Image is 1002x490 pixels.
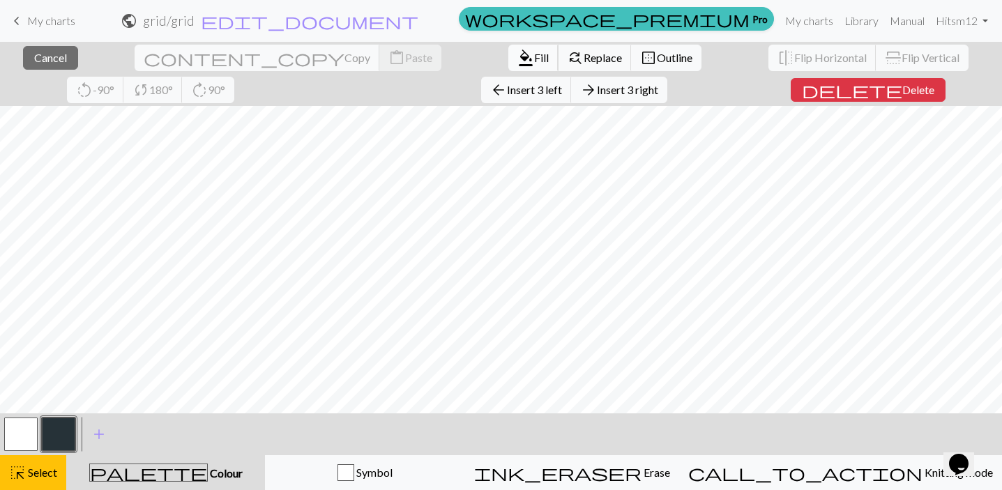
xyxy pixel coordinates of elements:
span: workspace_premium [465,9,750,29]
button: Outline [631,45,701,71]
span: Fill [534,51,549,64]
span: Insert 3 right [597,83,658,96]
span: Knitting mode [923,466,993,479]
button: 90° [182,77,234,103]
span: Colour [208,466,243,480]
button: Insert 3 right [571,77,667,103]
a: Pro [459,7,774,31]
span: rotate_left [76,80,93,100]
span: border_outer [640,48,657,68]
button: Symbol [265,455,465,490]
button: -90° [67,77,124,103]
span: Insert 3 left [507,83,562,96]
span: sync [132,80,149,100]
a: My charts [780,7,839,35]
span: 180° [149,83,173,96]
span: add [91,424,107,444]
button: Replace [558,45,632,71]
span: flip [777,48,794,68]
button: Flip Vertical [876,45,969,71]
button: Cancel [23,46,78,70]
button: Delete [791,78,946,102]
span: call_to_action [688,463,923,482]
iframe: chat widget [943,434,988,476]
span: Delete [902,83,934,96]
span: rotate_right [191,80,208,100]
span: Replace [584,51,622,64]
button: Flip Horizontal [768,45,876,71]
button: Insert 3 left [481,77,572,103]
span: My charts [27,14,75,27]
span: Cancel [34,51,67,64]
span: arrow_forward [580,80,597,100]
button: 180° [123,77,183,103]
span: palette [90,463,207,482]
span: ink_eraser [474,463,642,482]
span: keyboard_arrow_left [8,11,25,31]
span: Symbol [354,466,393,479]
span: Outline [657,51,692,64]
span: edit_document [201,11,418,31]
span: content_copy [144,48,344,68]
a: Library [839,7,884,35]
button: Knitting mode [679,455,1002,490]
span: public [121,11,137,31]
span: flip [883,49,903,66]
a: Manual [884,7,930,35]
span: arrow_back [490,80,507,100]
span: -90° [93,83,114,96]
span: Erase [642,466,670,479]
span: format_color_fill [517,48,534,68]
span: Copy [344,51,370,64]
h2: grid / grid [143,13,195,29]
span: Flip Horizontal [794,51,867,64]
span: find_replace [567,48,584,68]
button: Fill [508,45,559,71]
span: 90° [208,83,225,96]
button: Erase [465,455,679,490]
span: Select [26,466,57,479]
button: Colour [66,455,265,490]
span: delete [802,80,902,100]
span: highlight_alt [9,463,26,482]
a: Hitsm12 [930,7,994,35]
a: My charts [8,9,75,33]
span: Flip Vertical [902,51,959,64]
button: Copy [135,45,380,71]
